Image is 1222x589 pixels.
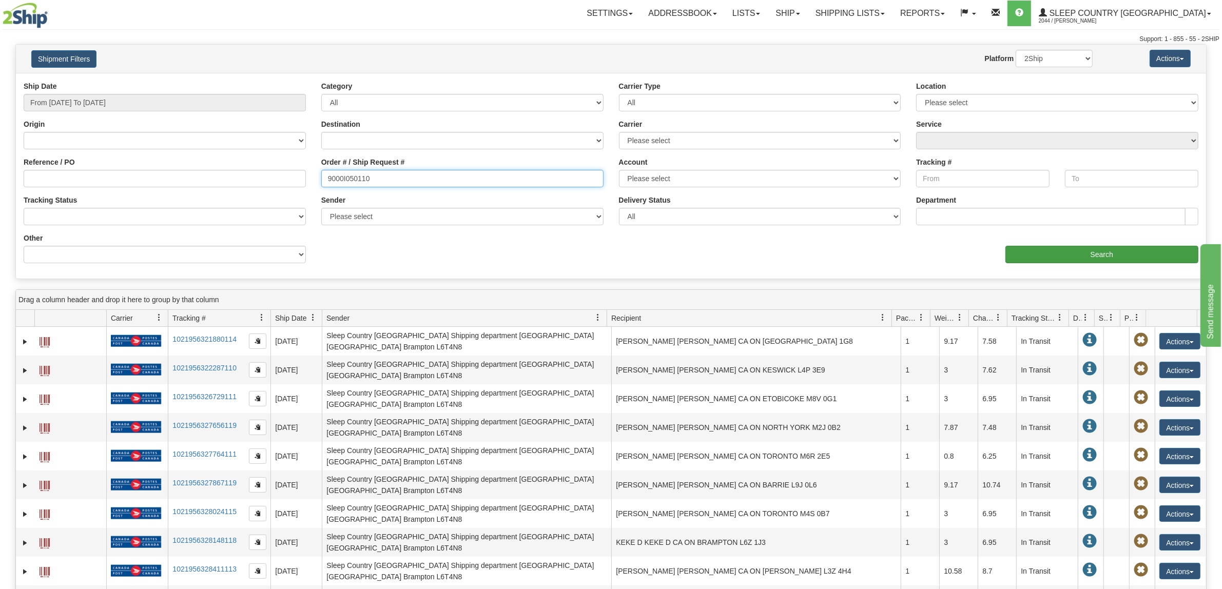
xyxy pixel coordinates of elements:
[939,327,978,356] td: 9.17
[40,534,50,550] a: Label
[1159,534,1200,551] button: Actions
[619,157,648,167] label: Account
[40,361,50,378] a: Label
[611,499,901,528] td: [PERSON_NAME] [PERSON_NAME] CA ON TORONTO M4S 0B7
[619,119,643,129] label: Carrier
[641,1,725,26] a: Addressbook
[916,81,946,91] label: Location
[322,442,611,470] td: Sleep Country [GEOGRAPHIC_DATA] Shipping department [GEOGRAPHIC_DATA] [GEOGRAPHIC_DATA] Brampton ...
[270,499,322,528] td: [DATE]
[939,499,978,528] td: 3
[939,442,978,470] td: 0.8
[270,384,322,413] td: [DATE]
[172,335,237,343] a: 1021956321880114
[1082,390,1097,405] span: In Transit
[913,309,930,326] a: Packages filter column settings
[901,528,939,557] td: 1
[1082,505,1097,520] span: In Transit
[275,313,306,323] span: Ship Date
[1134,534,1148,548] span: Pickup Not Assigned
[978,413,1016,442] td: 7.48
[978,442,1016,470] td: 6.25
[619,195,671,205] label: Delivery Status
[172,507,237,516] a: 1021956328024115
[249,420,266,435] button: Copy to clipboard
[1047,9,1206,17] span: Sleep Country [GEOGRAPHIC_DATA]
[322,499,611,528] td: Sleep Country [GEOGRAPHIC_DATA] Shipping department [GEOGRAPHIC_DATA] [GEOGRAPHIC_DATA] Brampton ...
[20,480,30,490] a: Expand
[322,470,611,499] td: Sleep Country [GEOGRAPHIC_DATA] Shipping department [GEOGRAPHIC_DATA] [GEOGRAPHIC_DATA] Brampton ...
[172,364,237,372] a: 1021956322287110
[172,313,206,323] span: Tracking #
[939,557,978,585] td: 10.58
[589,309,607,326] a: Sender filter column settings
[1134,448,1148,462] span: Pickup Not Assigned
[1082,448,1097,462] span: In Transit
[1082,534,1097,548] span: In Transit
[111,421,161,434] img: 20 - Canada Post
[1150,50,1191,67] button: Actions
[322,557,611,585] td: Sleep Country [GEOGRAPHIC_DATA] Shipping department [GEOGRAPHIC_DATA] [GEOGRAPHIC_DATA] Brampton ...
[16,290,1206,310] div: grid grouping header
[270,528,322,557] td: [DATE]
[172,392,237,401] a: 1021956326729111
[896,313,918,323] span: Packages
[40,447,50,464] a: Label
[172,421,237,429] a: 1021956327656119
[20,394,30,404] a: Expand
[172,450,237,458] a: 1021956327764111
[40,332,50,349] a: Label
[611,384,901,413] td: [PERSON_NAME] [PERSON_NAME] CA ON ETOBICOKE M8V 0G1
[611,470,901,499] td: [PERSON_NAME] [PERSON_NAME] CA ON BARRIE L9J 0L6
[1159,390,1200,407] button: Actions
[24,233,43,243] label: Other
[1082,419,1097,434] span: In Transit
[111,313,133,323] span: Carrier
[808,1,893,26] a: Shipping lists
[304,309,322,326] a: Ship Date filter column settings
[270,557,322,585] td: [DATE]
[1016,557,1078,585] td: In Transit
[249,391,266,406] button: Copy to clipboard
[24,195,77,205] label: Tracking Status
[111,507,161,520] img: 20 - Canada Post
[939,413,978,442] td: 7.87
[901,470,939,499] td: 1
[111,392,161,405] img: 20 - Canada Post
[20,538,30,548] a: Expand
[1051,309,1069,326] a: Tracking Status filter column settings
[978,356,1016,384] td: 7.62
[611,557,901,585] td: [PERSON_NAME] [PERSON_NAME] CA ON [PERSON_NAME] L3Z 4H4
[978,327,1016,356] td: 7.58
[1198,242,1221,347] iframe: chat widget
[978,557,1016,585] td: 8.7
[611,528,901,557] td: KEKE D KEKE D CA ON BRAMPTON L6Z 1J3
[916,170,1050,187] input: From
[1159,448,1200,464] button: Actions
[1031,1,1219,26] a: Sleep Country [GEOGRAPHIC_DATA] 2044 / [PERSON_NAME]
[249,448,266,464] button: Copy to clipboard
[1082,333,1097,347] span: In Transit
[20,365,30,376] a: Expand
[1159,333,1200,349] button: Actions
[893,1,953,26] a: Reports
[1134,477,1148,491] span: Pickup Not Assigned
[990,309,1007,326] a: Charge filter column settings
[249,563,266,579] button: Copy to clipboard
[973,313,995,323] span: Charge
[901,413,939,442] td: 1
[1082,563,1097,577] span: In Transit
[1016,499,1078,528] td: In Transit
[111,478,161,491] img: 20 - Canada Post
[3,3,48,28] img: logo2044.jpg
[172,536,237,544] a: 1021956328148118
[321,81,353,91] label: Category
[901,356,939,384] td: 1
[611,413,901,442] td: [PERSON_NAME] [PERSON_NAME] CA ON NORTH YORK M2J 0B2
[1039,16,1116,26] span: 2044 / [PERSON_NAME]
[40,505,50,521] a: Label
[111,363,161,376] img: 20 - Canada Post
[978,384,1016,413] td: 6.95
[1073,313,1082,323] span: Delivery Status
[725,1,768,26] a: Lists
